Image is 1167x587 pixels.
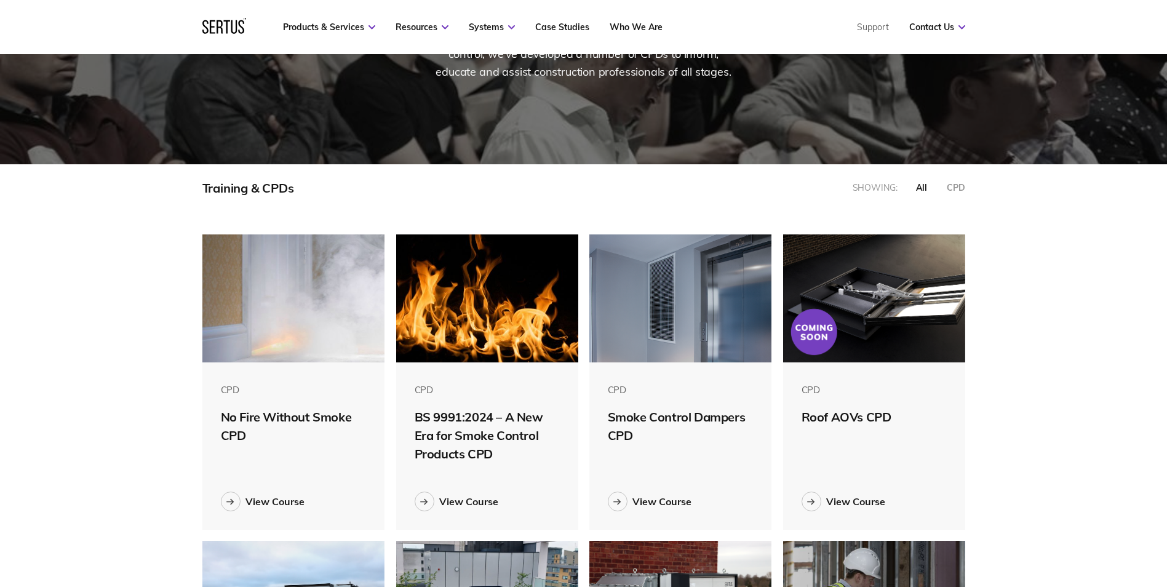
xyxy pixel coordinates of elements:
a: Case Studies [535,22,589,33]
a: Products & Services [283,22,375,33]
a: Who We Are [610,22,663,33]
div: CPD [802,384,947,396]
a: View Course [221,492,367,511]
div: CPD [947,182,965,193]
div: Training & CPDs [202,180,294,196]
a: Resources [396,22,448,33]
div: No Fire Without Smoke CPD [221,408,367,445]
div: As part of our mission to raise awareness around smoke control, we’ve developed a number of CPDs ... [430,28,738,81]
div: CPD [415,384,560,396]
div: View Course [245,495,305,508]
div: all [916,182,927,193]
a: Support [857,22,889,33]
div: View Course [632,495,691,508]
a: View Course [415,492,560,511]
a: View Course [608,492,754,511]
div: BS 9991:2024 – A New Era for Smoke Control Products CPD [415,408,560,463]
div: Roof AOVs CPD [802,408,947,426]
div: Showing: [853,182,898,193]
div: View Course [826,495,885,508]
div: View Course [439,495,498,508]
a: View Course [802,492,947,511]
div: Smoke Control Dampers CPD [608,408,754,445]
div: CPD [221,384,367,396]
a: Contact Us [909,22,965,33]
a: Systems [469,22,515,33]
div: CPD [608,384,754,396]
